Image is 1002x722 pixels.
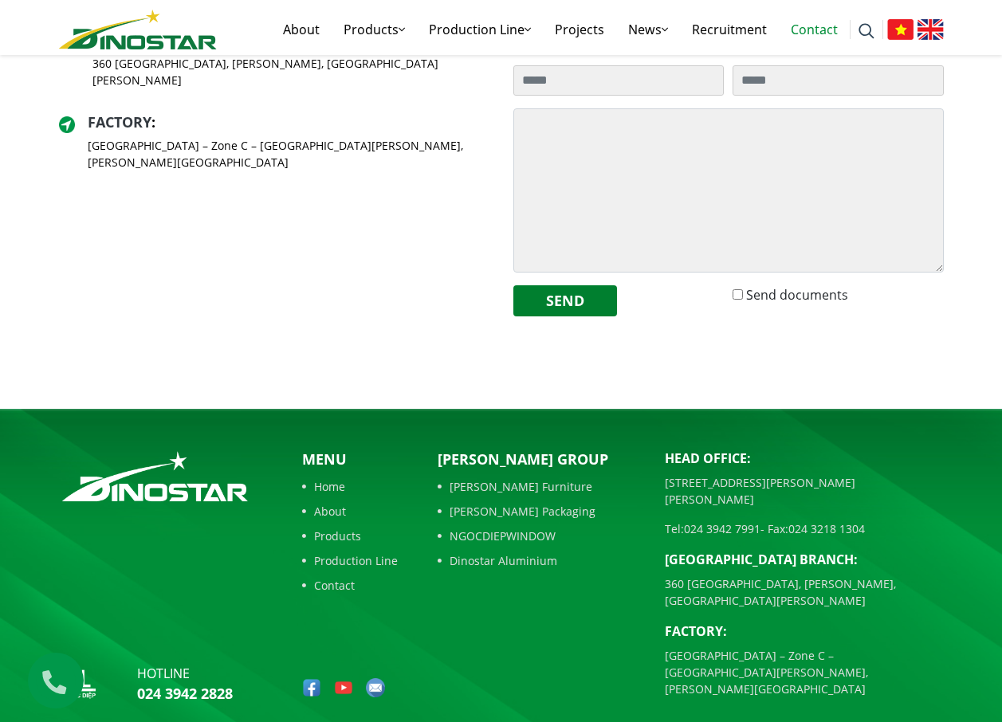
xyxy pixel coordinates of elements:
p: Head Office: [665,449,944,468]
a: News [616,4,680,55]
a: 024 3218 1304 [788,521,865,536]
p: [GEOGRAPHIC_DATA] – Zone C – [GEOGRAPHIC_DATA][PERSON_NAME], [PERSON_NAME][GEOGRAPHIC_DATA] [665,647,944,697]
h2: : [88,114,489,131]
a: NGOCDIEPWINDOW [438,528,641,544]
p: hotline [137,664,233,683]
img: English [918,19,944,40]
a: [PERSON_NAME] Furniture [438,478,641,495]
a: Contact [302,577,398,594]
p: Tel: - Fax: [665,520,944,537]
p: [GEOGRAPHIC_DATA] BRANCH: [665,550,944,569]
a: About [302,503,398,520]
img: logo [59,10,217,49]
p: [GEOGRAPHIC_DATA] – Zone C – [GEOGRAPHIC_DATA][PERSON_NAME], [PERSON_NAME][GEOGRAPHIC_DATA] [88,137,489,171]
a: Dinostar Aluminium [438,552,641,569]
label: Send documents [746,285,848,304]
img: search [859,23,874,39]
img: logo_footer [59,449,251,504]
p: [STREET_ADDRESS][PERSON_NAME][PERSON_NAME] [665,474,944,508]
a: Factory [88,112,151,131]
p: 360 [GEOGRAPHIC_DATA], [PERSON_NAME], [GEOGRAPHIC_DATA][PERSON_NAME] [92,55,489,88]
a: Production Line [302,552,398,569]
a: About [271,4,332,55]
a: Products [332,4,417,55]
p: [PERSON_NAME] Group [438,449,641,470]
button: Send [513,285,617,316]
img: directer [59,116,75,132]
a: 024 3942 2828 [137,684,233,703]
a: Home [302,478,398,495]
p: Factory: [665,622,944,641]
a: Products [302,528,398,544]
p: Menu [302,449,398,470]
a: Recruitment [680,4,779,55]
a: Production Line [417,4,543,55]
img: Tiếng Việt [887,19,914,40]
a: Projects [543,4,616,55]
a: Contact [779,4,850,55]
a: 024 3942 7991 [684,521,760,536]
a: [PERSON_NAME] Packaging [438,503,641,520]
p: 360 [GEOGRAPHIC_DATA], [PERSON_NAME], [GEOGRAPHIC_DATA][PERSON_NAME] [665,575,944,609]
